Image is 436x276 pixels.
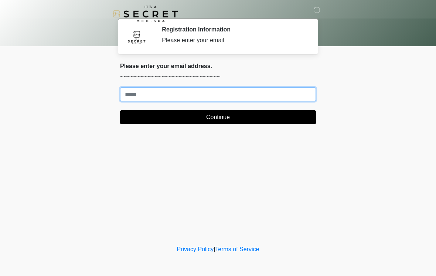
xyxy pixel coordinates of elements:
button: Continue [120,110,316,124]
p: ~~~~~~~~~~~~~~~~~~~~~~~~~~~~~ [120,73,316,81]
div: Please enter your email [162,36,305,45]
img: It's A Secret Med Spa Logo [113,6,178,22]
a: Privacy Policy [177,246,214,252]
h2: Please enter your email address. [120,63,316,70]
h2: Registration Information [162,26,305,33]
img: Agent Avatar [126,26,148,48]
a: | [214,246,215,252]
a: Terms of Service [215,246,259,252]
